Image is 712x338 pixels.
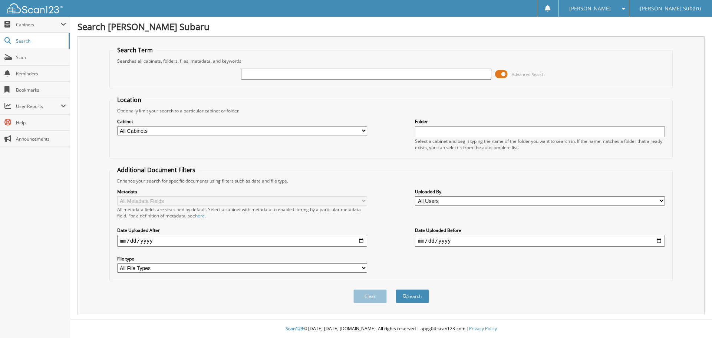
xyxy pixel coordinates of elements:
span: Search [16,38,65,44]
span: Advanced Search [512,72,545,77]
div: Select a cabinet and begin typing the name of the folder you want to search in. If the name match... [415,138,665,151]
h1: Search [PERSON_NAME] Subaru [78,20,705,33]
label: Cabinet [117,118,367,125]
span: Help [16,119,66,126]
img: scan123-logo-white.svg [7,3,63,13]
a: Privacy Policy [469,325,497,332]
div: Optionally limit your search to a particular cabinet or folder [113,108,669,114]
div: Searches all cabinets, folders, files, metadata, and keywords [113,58,669,64]
legend: Search Term [113,46,156,54]
label: File type [117,256,367,262]
span: Bookmarks [16,87,66,93]
span: Announcements [16,136,66,142]
span: User Reports [16,103,61,109]
div: All metadata fields are searched by default. Select a cabinet with metadata to enable filtering b... [117,206,367,219]
span: Reminders [16,70,66,77]
span: Scan123 [286,325,303,332]
span: [PERSON_NAME] Subaru [640,6,701,11]
span: [PERSON_NAME] [569,6,611,11]
label: Metadata [117,188,367,195]
button: Clear [353,289,387,303]
label: Uploaded By [415,188,665,195]
label: Date Uploaded Before [415,227,665,233]
span: Cabinets [16,22,61,28]
input: start [117,235,367,247]
legend: Location [113,96,145,104]
input: end [415,235,665,247]
label: Folder [415,118,665,125]
label: Date Uploaded After [117,227,367,233]
div: © [DATE]-[DATE] [DOMAIN_NAME]. All rights reserved | appg04-scan123-com | [70,320,712,338]
div: Enhance your search for specific documents using filters such as date and file type. [113,178,669,184]
button: Search [396,289,429,303]
span: Scan [16,54,66,60]
legend: Additional Document Filters [113,166,199,174]
a: here [195,213,205,219]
